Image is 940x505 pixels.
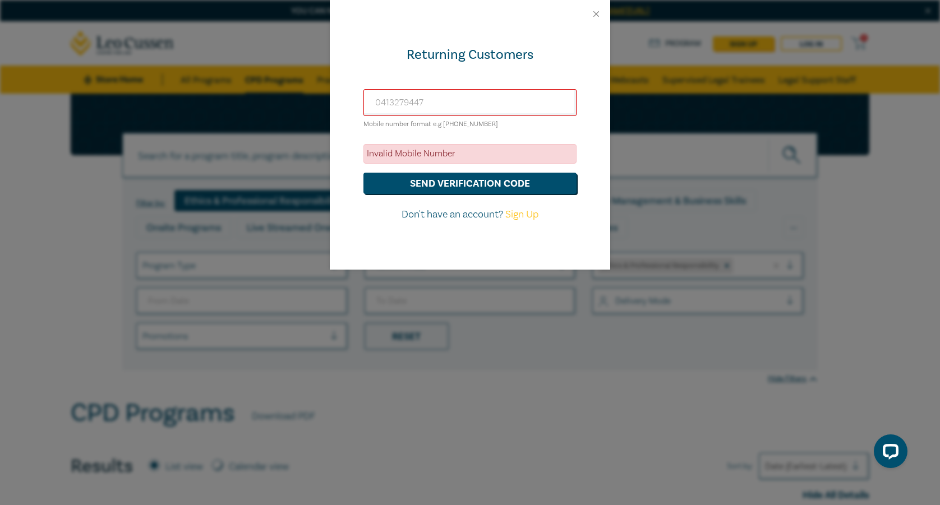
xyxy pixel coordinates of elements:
input: Enter email or Mobile number [363,89,577,116]
p: Don't have an account? [363,207,577,222]
button: Close [591,9,601,19]
small: Mobile number format e.g [PHONE_NUMBER] [363,120,498,128]
div: Invalid Mobile Number [363,144,577,164]
div: Returning Customers [363,46,577,64]
button: send verification code [363,173,577,194]
a: Sign Up [505,208,538,221]
iframe: LiveChat chat widget [865,430,912,477]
